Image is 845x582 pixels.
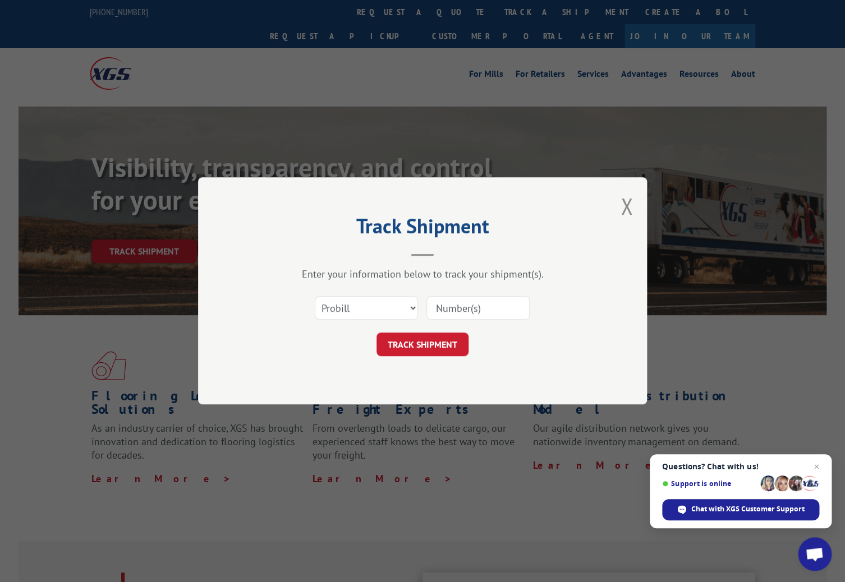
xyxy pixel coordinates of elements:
span: Chat with XGS Customer Support [691,504,805,514]
button: TRACK SHIPMENT [376,333,469,357]
input: Number(s) [426,297,530,320]
div: Chat with XGS Customer Support [662,499,819,520]
div: Enter your information below to track your shipment(s). [254,268,591,281]
span: Questions? Chat with us! [662,462,819,471]
span: Support is online [662,479,756,488]
div: Open chat [798,537,832,571]
button: Close modal [621,191,633,221]
span: Close chat [810,460,823,473]
h2: Track Shipment [254,218,591,239]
